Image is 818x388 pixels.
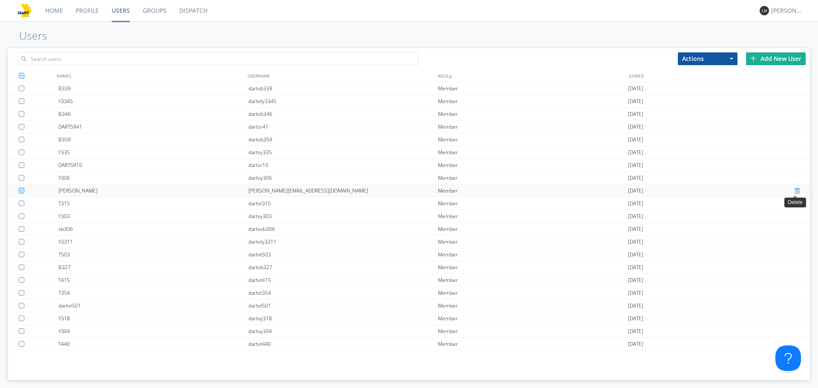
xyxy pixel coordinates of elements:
div: XB308 [58,351,248,363]
span: [DATE] [628,121,643,133]
div: Member [438,210,628,222]
div: [PERSON_NAME][EMAIL_ADDRESS][DOMAIN_NAME] [248,184,438,197]
div: DARTSR10 [58,159,248,171]
div: dartvxb308 [248,351,438,363]
span: [DATE] [628,325,643,338]
img: plus.svg [750,55,756,61]
div: dartvt354 [248,287,438,299]
span: Delete [788,199,803,205]
div: B359 [58,133,248,146]
iframe: Toggle Customer Support [775,345,801,371]
div: Y318 [58,312,248,325]
div: xb306 [58,223,248,235]
a: T315dartvt315Member[DATE] [8,197,810,210]
img: 78cd887fa48448738319bff880e8b00c [17,3,32,18]
a: Y3311dartvty3311Member[DATE] [8,236,810,248]
div: Add New User [746,52,806,65]
div: dartvy304 [248,325,438,337]
div: Member [438,159,628,171]
a: T440dartvt440Member[DATE] [8,338,810,351]
div: Member [438,121,628,133]
div: Member [438,287,628,299]
button: Actions [678,52,737,65]
div: Member [438,184,628,197]
div: Member [438,274,628,286]
a: Y304dartvy304Member[DATE] [8,325,810,338]
div: Member [438,312,628,325]
div: dartvty3311 [248,236,438,248]
div: Y3345 [58,95,248,107]
div: Y303 [58,210,248,222]
span: [DATE] [628,274,643,287]
span: [DATE] [628,172,643,184]
div: Member [438,338,628,350]
a: B339dartvb339Member[DATE] [8,82,810,95]
span: [DATE] [628,82,643,95]
div: dartvb339 [248,82,438,95]
a: dartvt501dartvt501Member[DATE] [8,299,810,312]
span: [DATE] [628,299,643,312]
input: Search users [17,52,418,65]
img: 373638.png [760,6,769,15]
span: [DATE] [628,95,643,108]
div: dartvty3345 [248,95,438,107]
div: Member [438,133,628,146]
div: dartvy303 [248,210,438,222]
div: B327 [58,261,248,273]
div: Member [438,108,628,120]
a: T415dartvt415Member[DATE] [8,274,810,287]
div: Member [438,95,628,107]
div: Member [438,146,628,158]
span: [DATE] [628,236,643,248]
span: [DATE] [628,146,643,159]
a: B346dartvb346Member[DATE] [8,108,810,121]
div: Member [438,236,628,248]
div: DARTSR41 [58,121,248,133]
span: [DATE] [628,261,643,274]
div: [PERSON_NAME] [58,184,248,197]
div: dartvt440 [248,338,438,350]
a: DARTSR10dartsr10Member[DATE] [8,159,810,172]
div: JOINED [627,69,818,82]
a: Y318dartvy318Member[DATE] [8,312,810,325]
span: [DATE] [628,287,643,299]
span: [DATE] [628,338,643,351]
a: xb306dartvxb306Member[DATE] [8,223,810,236]
a: XB308dartvxb308Member[DATE] [8,351,810,363]
a: Y306dartvy306Member[DATE] [8,172,810,184]
div: ROLE [436,69,627,82]
div: dartsr41 [248,121,438,133]
div: Member [438,299,628,312]
div: Y306 [58,172,248,184]
a: T503dartvt503Member[DATE] [8,248,810,261]
span: [DATE] [628,223,643,236]
div: Member [438,325,628,337]
div: dartvb346 [248,108,438,120]
div: Y3311 [58,236,248,248]
div: T315 [58,197,248,210]
div: dartvt415 [248,274,438,286]
div: Member [438,248,628,261]
span: [DATE] [628,133,643,146]
div: dartvt503 [248,248,438,261]
div: dartvy318 [248,312,438,325]
div: dartsr10 [248,159,438,171]
div: USERNAME [245,69,436,82]
a: Y303dartvy303Member[DATE] [8,210,810,223]
div: Member [438,172,628,184]
div: dartvy306 [248,172,438,184]
span: [DATE] [628,197,643,210]
span: [DATE] [628,312,643,325]
div: T415 [58,274,248,286]
div: dartvb327 [248,261,438,273]
a: Y3345dartvty3345Member[DATE] [8,95,810,108]
a: Y335dartvy335Member[DATE] [8,146,810,159]
div: Member [438,351,628,363]
div: dartvy335 [248,146,438,158]
div: dartvt315 [248,197,438,210]
a: T354dartvt354Member[DATE] [8,287,810,299]
div: Y304 [58,325,248,337]
div: T354 [58,287,248,299]
div: Member [438,82,628,95]
span: [DATE] [628,248,643,261]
